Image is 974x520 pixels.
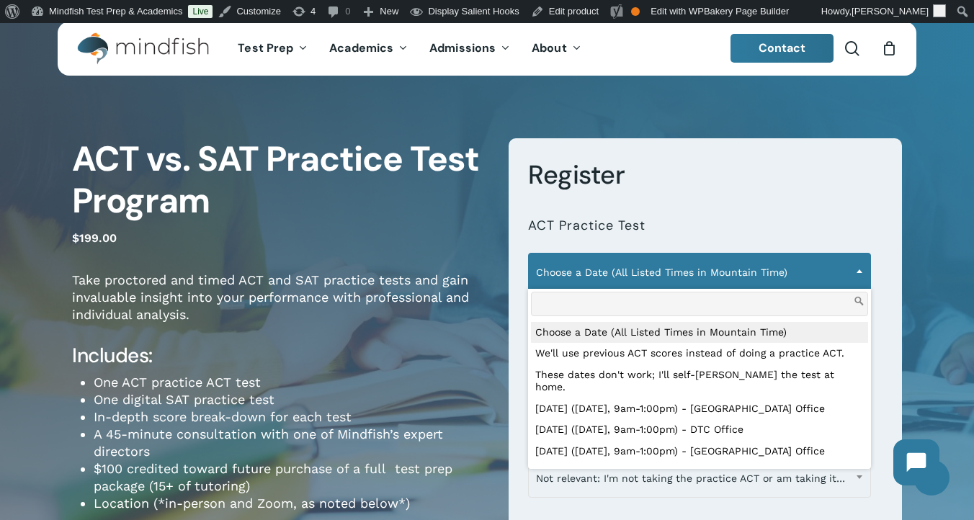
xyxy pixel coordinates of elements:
[531,322,867,344] li: Choose a Date (All Listed Times in Mountain Time)
[329,40,393,55] span: Academics
[58,22,916,76] header: Main Menu
[94,460,487,495] li: $100 credited toward future purchase of a full test prep package (15+ of tutoring)
[531,419,867,441] li: [DATE] ([DATE], 9am-1:00pm) - DTC Office
[72,138,487,222] h1: ACT vs. SAT Practice Test Program
[532,40,567,55] span: About
[521,42,592,55] a: About
[759,40,806,55] span: Contact
[528,459,870,498] span: Not relevant: I'm not taking the practice ACT or am taking it in-person
[227,22,591,76] nav: Main Menu
[529,463,870,493] span: Not relevant: I'm not taking the practice ACT or am taking it in-person
[238,40,293,55] span: Test Prep
[188,5,213,18] a: Live
[730,34,834,63] a: Contact
[631,7,640,16] div: OK
[852,6,929,17] span: [PERSON_NAME]
[72,272,487,343] p: Take proctored and timed ACT and SAT practice tests and gain invaluable insight into your perform...
[94,374,487,391] li: One ACT practice ACT test
[94,408,487,426] li: In-depth score break-down for each test
[529,257,870,287] span: Choose a Date (All Listed Times in Mountain Time)
[528,158,882,192] h3: Register
[531,462,867,483] li: [DATE] ([DATE], 9am-1:00pm) - Zoom
[528,218,645,234] label: ACT Practice Test
[318,42,419,55] a: Academics
[94,495,487,512] li: Location (*in-person and Zoom, as noted below*)
[879,425,954,500] iframe: Chatbot
[419,42,521,55] a: Admissions
[72,231,79,245] span: $
[528,253,870,292] span: Choose a Date (All Listed Times in Mountain Time)
[881,40,897,56] a: Cart
[94,391,487,408] li: One digital SAT practice test
[94,426,487,460] li: A 45-minute consultation with one of Mindfish’s expert directors
[531,364,867,398] li: These dates don't work; I'll self-[PERSON_NAME] the test at home.
[72,231,117,245] bdi: 199.00
[531,343,867,364] li: We'll use previous ACT scores instead of doing a practice ACT.
[531,398,867,420] li: [DATE] ([DATE], 9am-1:00pm) - [GEOGRAPHIC_DATA] Office
[429,40,496,55] span: Admissions
[227,42,318,55] a: Test Prep
[531,441,867,462] li: [DATE] ([DATE], 9am-1:00pm) - [GEOGRAPHIC_DATA] Office
[72,343,487,369] h4: Includes:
